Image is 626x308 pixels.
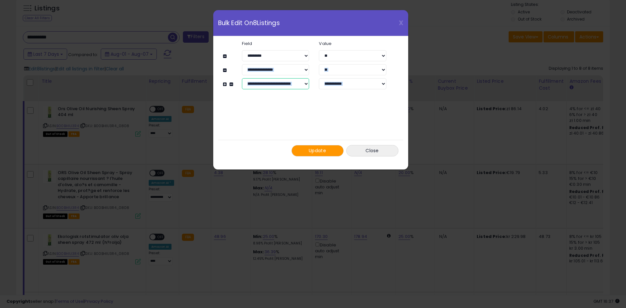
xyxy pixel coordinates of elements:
[237,41,314,46] label: Field
[399,18,403,27] span: X
[314,41,391,46] label: Value
[218,20,280,26] span: Bulk Edit On 8 Listings
[346,145,398,156] button: Close
[309,147,326,154] span: Update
